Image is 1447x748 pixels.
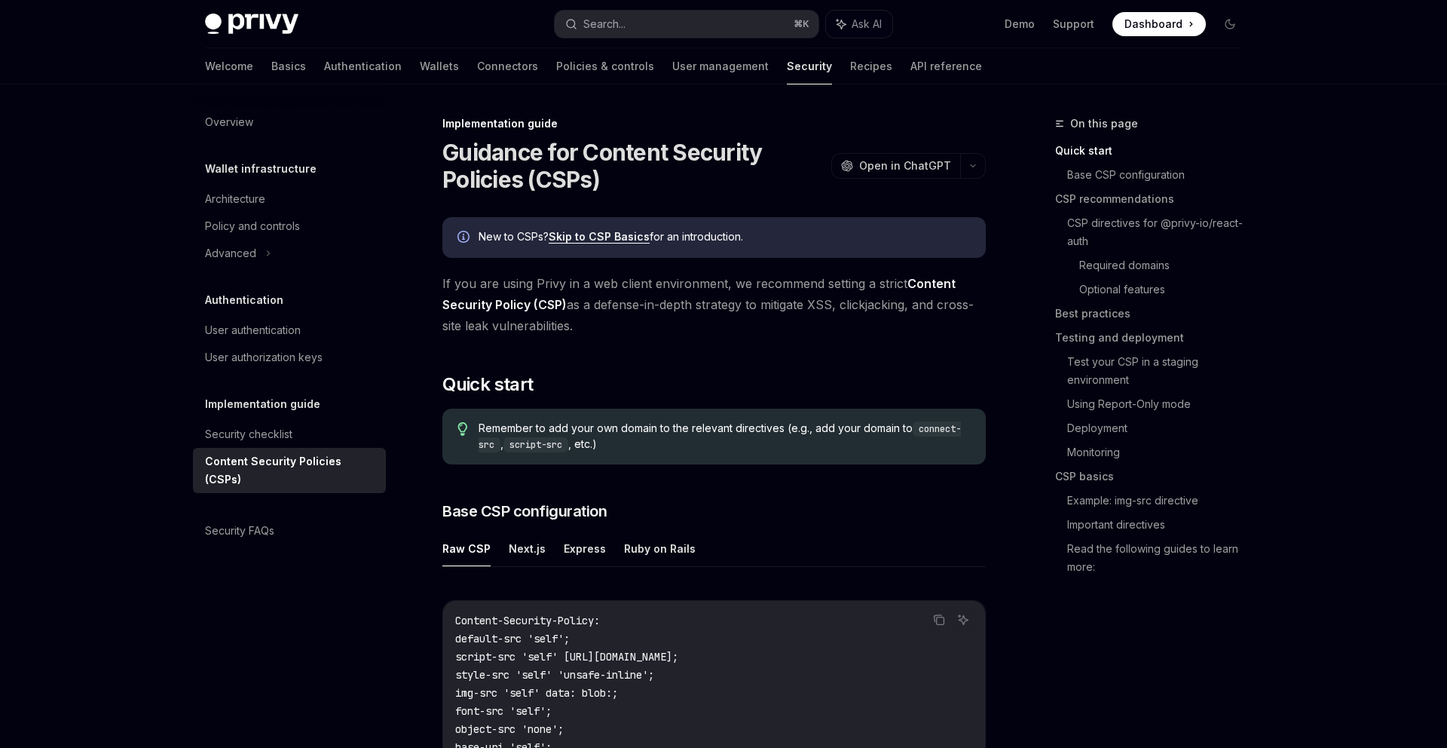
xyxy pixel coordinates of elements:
span: Open in ChatGPT [859,158,951,173]
span: Ask AI [852,17,882,32]
a: User management [672,48,769,84]
span: Remember to add your own domain to the relevant directives (e.g., add your domain to , , etc.) [479,421,971,452]
a: Important directives [1067,513,1254,537]
a: User authentication [193,317,386,344]
span: Base CSP configuration [442,501,607,522]
span: style-src 'self' 'unsafe-inline'; [455,668,654,682]
button: Ruby on Rails [624,531,696,566]
span: font-src 'self'; [455,704,552,718]
span: object-src 'none'; [455,722,564,736]
div: Security checklist [205,425,292,443]
button: Open in ChatGPT [831,153,960,179]
code: connect-src [479,422,961,452]
a: Policy and controls [193,213,386,240]
div: Security FAQs [205,522,274,540]
div: Content Security Policies (CSPs) [205,452,377,489]
a: Architecture [193,185,386,213]
span: default-src 'self'; [455,632,570,645]
a: Test your CSP in a staging environment [1067,350,1254,392]
a: Read the following guides to learn more: [1067,537,1254,579]
a: Using Report-Only mode [1067,392,1254,416]
button: Toggle dark mode [1218,12,1242,36]
a: Wallets [420,48,459,84]
a: Monitoring [1067,440,1254,464]
button: Raw CSP [442,531,491,566]
a: Connectors [477,48,538,84]
a: Demo [1005,17,1035,32]
h1: Guidance for Content Security Policies (CSPs) [442,139,825,193]
div: Search... [583,15,626,33]
div: New to CSPs? for an introduction. [479,229,971,246]
div: Policy and controls [205,217,300,235]
a: Optional features [1079,277,1254,302]
button: Copy the contents from the code block [929,610,949,630]
a: CSP basics [1055,464,1254,489]
button: Express [564,531,606,566]
a: Security FAQs [193,517,386,544]
div: User authorization keys [205,348,323,366]
span: ⌘ K [794,18,809,30]
button: Ask AI [953,610,973,630]
h5: Wallet infrastructure [205,160,317,178]
a: Required domains [1079,253,1254,277]
a: Authentication [324,48,402,84]
a: CSP directives for @privy-io/react-auth [1067,211,1254,253]
span: Quick start [442,372,533,397]
a: CSP recommendations [1055,187,1254,211]
a: Support [1053,17,1094,32]
a: API reference [910,48,982,84]
a: Example: img-src directive [1067,489,1254,513]
div: Architecture [205,190,265,208]
h5: Authentication [205,291,283,309]
span: Content-Security-Policy: [455,614,600,627]
div: Overview [205,113,253,131]
a: Deployment [1067,416,1254,440]
button: Search...⌘K [555,11,818,38]
a: Best practices [1055,302,1254,326]
a: Dashboard [1112,12,1206,36]
a: Base CSP configuration [1067,163,1254,187]
span: On this page [1070,115,1138,133]
code: script-src [503,437,568,452]
div: Advanced [205,244,256,262]
a: Quick start [1055,139,1254,163]
a: Content Security Policies (CSPs) [193,448,386,493]
img: dark logo [205,14,298,35]
a: Overview [193,109,386,136]
div: User authentication [205,321,301,339]
a: Welcome [205,48,253,84]
a: Recipes [850,48,892,84]
span: Dashboard [1124,17,1182,32]
a: Basics [271,48,306,84]
a: Skip to CSP Basics [549,230,650,244]
a: Security [787,48,832,84]
a: User authorization keys [193,344,386,371]
h5: Implementation guide [205,395,320,413]
span: If you are using Privy in a web client environment, we recommend setting a strict as a defense-in... [442,273,986,336]
svg: Tip [457,422,468,436]
span: script-src 'self' [URL][DOMAIN_NAME]; [455,650,678,664]
button: Ask AI [826,11,892,38]
button: Next.js [509,531,546,566]
a: Testing and deployment [1055,326,1254,350]
a: Policies & controls [556,48,654,84]
span: img-src 'self' data: blob:; [455,686,618,700]
svg: Info [457,231,473,246]
a: Security checklist [193,421,386,448]
div: Implementation guide [442,116,986,131]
